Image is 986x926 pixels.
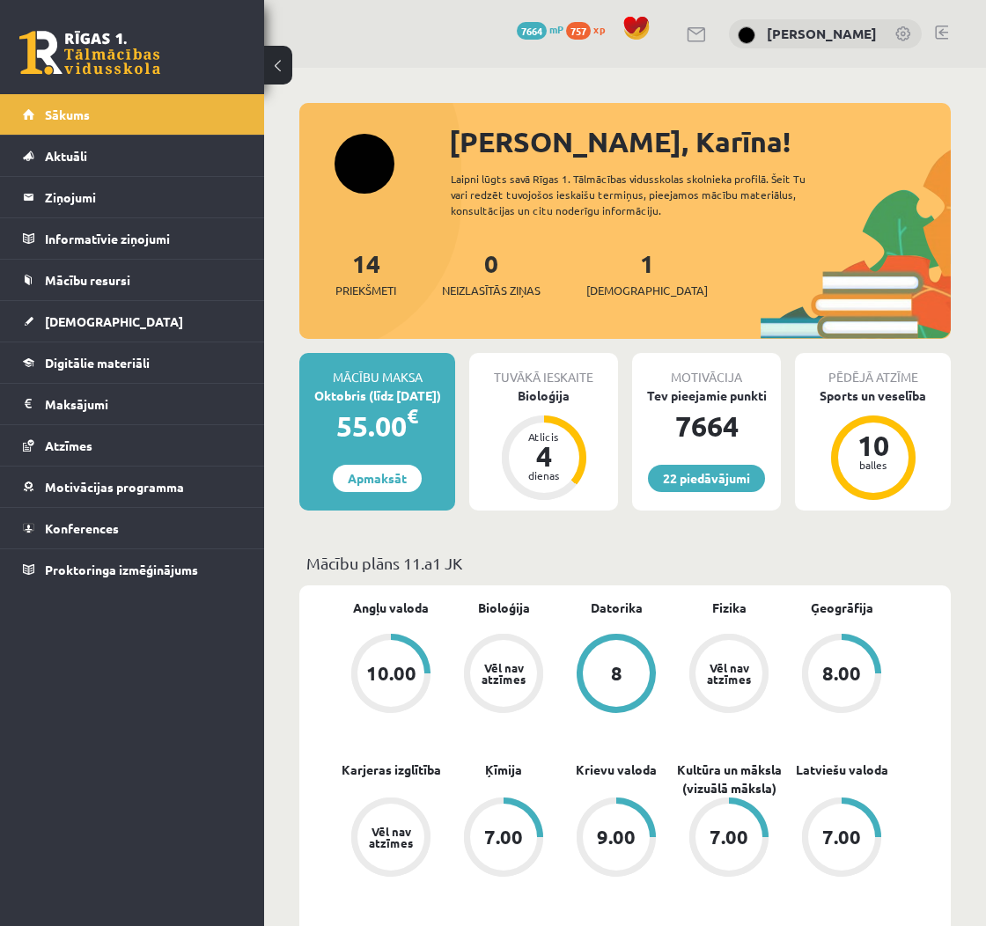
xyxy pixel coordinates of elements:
div: [PERSON_NAME], Karīna! [449,121,951,163]
a: Bioloģija Atlicis 4 dienas [469,386,618,503]
div: Bioloģija [469,386,618,405]
div: 7.00 [710,827,748,847]
a: 9.00 [560,797,673,880]
div: 7664 [632,405,781,447]
span: Sākums [45,107,90,122]
a: Rīgas 1. Tālmācības vidusskola [19,31,160,75]
a: 757 xp [566,22,614,36]
a: Datorika [591,599,643,617]
span: xp [593,22,605,36]
a: 1[DEMOGRAPHIC_DATA] [586,247,708,299]
div: Mācību maksa [299,353,455,386]
div: 4 [518,442,570,470]
div: Motivācija [632,353,781,386]
span: Mācību resursi [45,272,130,288]
a: 7.00 [447,797,560,880]
a: Karjeras izglītība [342,761,441,779]
span: mP [549,22,563,36]
div: 8 [611,664,622,683]
a: Konferences [23,508,242,548]
div: 7.00 [484,827,523,847]
a: 7.00 [785,797,898,880]
a: 22 piedāvājumi [648,465,765,492]
span: Proktoringa izmēģinājums [45,562,198,577]
span: Priekšmeti [335,282,396,299]
a: Sports un veselība 10 balles [795,386,951,503]
a: [DEMOGRAPHIC_DATA] [23,301,242,342]
a: Aktuāli [23,136,242,176]
div: 9.00 [597,827,636,847]
a: Mācību resursi [23,260,242,300]
a: 14Priekšmeti [335,247,396,299]
a: Angļu valoda [353,599,429,617]
a: Ķīmija [485,761,522,779]
div: Sports un veselība [795,386,951,405]
div: Vēl nav atzīmes [479,662,528,685]
span: Konferences [45,520,119,536]
a: 8 [560,634,673,717]
a: Atzīmes [23,425,242,466]
p: Mācību plāns 11.a1 JK [306,551,944,575]
span: Aktuāli [45,148,87,164]
a: 8.00 [785,634,898,717]
div: balles [847,459,900,470]
a: Krievu valoda [576,761,657,779]
a: Apmaksāt [333,465,422,492]
a: Ģeogrāfija [811,599,873,617]
span: [DEMOGRAPHIC_DATA] [45,313,183,329]
span: Motivācijas programma [45,479,184,495]
span: 757 [566,22,591,40]
div: 10 [847,431,900,459]
a: 7664 mP [517,22,563,36]
div: 8.00 [822,664,861,683]
a: Proktoringa izmēģinājums [23,549,242,590]
a: Digitālie materiāli [23,342,242,383]
legend: Maksājumi [45,384,242,424]
a: Kultūra un māksla (vizuālā māksla) [673,761,785,797]
span: € [407,403,418,429]
a: Informatīvie ziņojumi [23,218,242,259]
div: Tev pieejamie punkti [632,386,781,405]
img: Karīna Frīdenberga [738,26,755,44]
div: Oktobris (līdz [DATE]) [299,386,455,405]
span: Neizlasītās ziņas [442,282,541,299]
a: Vēl nav atzīmes [335,797,447,880]
a: 7.00 [673,797,785,880]
div: Tuvākā ieskaite [469,353,618,386]
a: Latviešu valoda [796,761,888,779]
span: Atzīmes [45,437,92,453]
legend: Informatīvie ziņojumi [45,218,242,259]
a: Vēl nav atzīmes [673,634,785,717]
div: dienas [518,470,570,481]
a: 0Neizlasītās ziņas [442,247,541,299]
div: 10.00 [366,664,416,683]
div: Vēl nav atzīmes [704,662,754,685]
a: Maksājumi [23,384,242,424]
span: [DEMOGRAPHIC_DATA] [586,282,708,299]
div: Vēl nav atzīmes [366,826,416,849]
a: Ziņojumi [23,177,242,217]
a: Sākums [23,94,242,135]
div: 7.00 [822,827,861,847]
legend: Ziņojumi [45,177,242,217]
span: 7664 [517,22,547,40]
a: Motivācijas programma [23,467,242,507]
div: Pēdējā atzīme [795,353,951,386]
a: Bioloģija [478,599,530,617]
div: Laipni lūgts savā Rīgas 1. Tālmācības vidusskolas skolnieka profilā. Šeit Tu vari redzēt tuvojošo... [451,171,842,218]
a: Vēl nav atzīmes [447,634,560,717]
div: 55.00 [299,405,455,447]
div: Atlicis [518,431,570,442]
a: [PERSON_NAME] [767,25,877,42]
a: 10.00 [335,634,447,717]
span: Digitālie materiāli [45,355,150,371]
a: Fizika [712,599,747,617]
